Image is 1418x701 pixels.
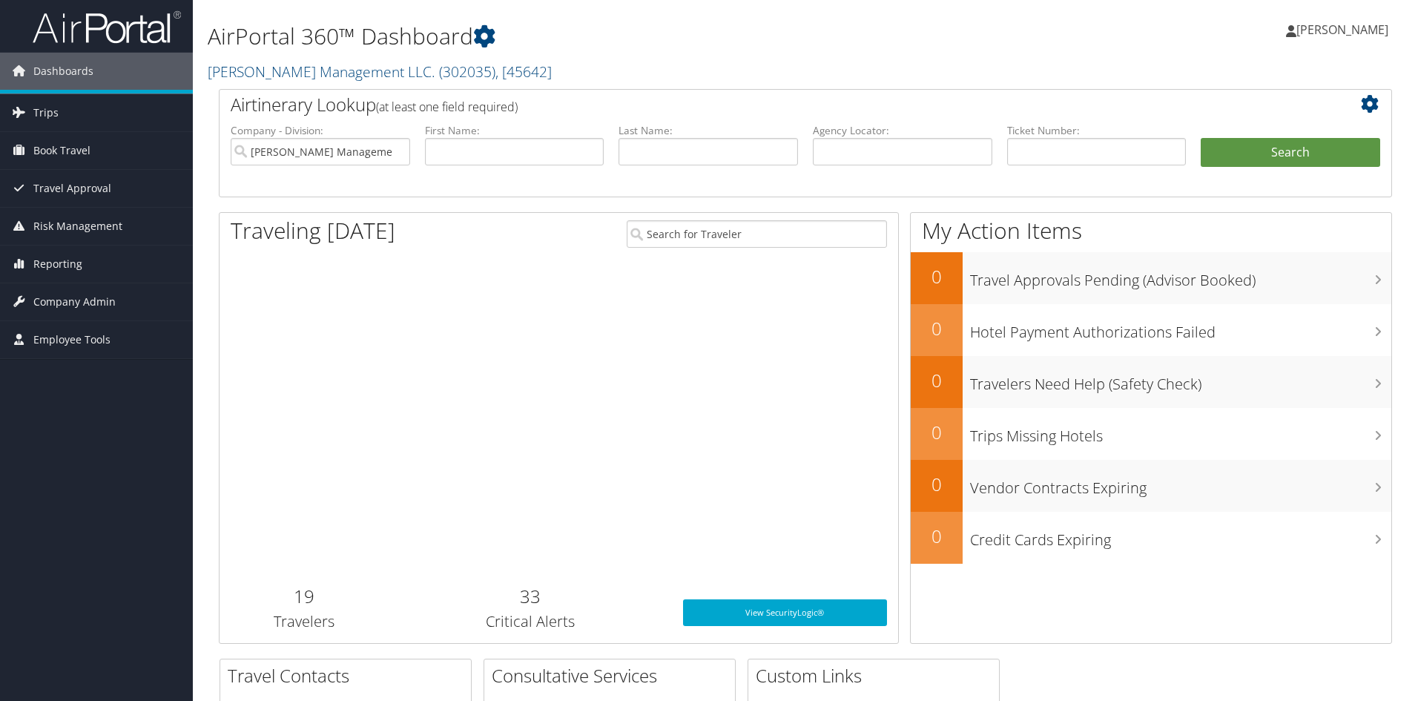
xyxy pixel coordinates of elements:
h3: Travelers Need Help (Safety Check) [970,366,1391,395]
h3: Travelers [231,611,378,632]
span: Travel Approval [33,170,111,207]
span: (at least one field required) [376,99,518,115]
label: Agency Locator: [813,123,992,138]
h2: Consultative Services [492,663,735,688]
span: [PERSON_NAME] [1296,22,1388,38]
span: Trips [33,94,59,131]
h3: Critical Alerts [400,611,661,632]
a: [PERSON_NAME] Management LLC. [208,62,552,82]
a: 0Travel Approvals Pending (Advisor Booked) [911,252,1391,304]
h3: Hotel Payment Authorizations Failed [970,315,1391,343]
span: Dashboards [33,53,93,90]
span: Employee Tools [33,321,111,358]
h2: Custom Links [756,663,999,688]
button: Search [1201,138,1380,168]
a: 0Travelers Need Help (Safety Check) [911,356,1391,408]
h2: 0 [911,420,963,445]
h2: 19 [231,584,378,609]
h1: Traveling [DATE] [231,215,395,246]
label: Ticket Number: [1007,123,1187,138]
label: Last Name: [619,123,798,138]
h3: Vendor Contracts Expiring [970,470,1391,498]
h2: Airtinerary Lookup [231,92,1282,117]
h2: 0 [911,472,963,497]
a: [PERSON_NAME] [1286,7,1403,52]
h3: Trips Missing Hotels [970,418,1391,447]
h2: 33 [400,584,661,609]
label: Company - Division: [231,123,410,138]
label: First Name: [425,123,604,138]
h1: AirPortal 360™ Dashboard [208,21,1005,52]
h2: 0 [911,524,963,549]
span: Reporting [33,246,82,283]
input: Search for Traveler [627,220,887,248]
h1: My Action Items [911,215,1391,246]
a: 0Vendor Contracts Expiring [911,460,1391,512]
h2: Travel Contacts [228,663,471,688]
a: 0Hotel Payment Authorizations Failed [911,304,1391,356]
span: , [ 45642 ] [495,62,552,82]
span: Company Admin [33,283,116,320]
span: ( 302035 ) [439,62,495,82]
h2: 0 [911,368,963,393]
h3: Travel Approvals Pending (Advisor Booked) [970,263,1391,291]
a: View SecurityLogic® [683,599,887,626]
img: airportal-logo.png [33,10,181,45]
a: 0Trips Missing Hotels [911,408,1391,460]
span: Risk Management [33,208,122,245]
h2: 0 [911,264,963,289]
h3: Credit Cards Expiring [970,522,1391,550]
a: 0Credit Cards Expiring [911,512,1391,564]
span: Book Travel [33,132,90,169]
h2: 0 [911,316,963,341]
